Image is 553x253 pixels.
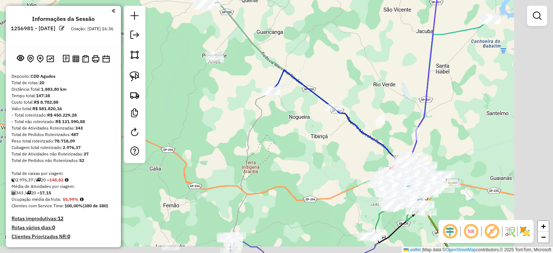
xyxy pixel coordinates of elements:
i: Cubagem total roteirizado [12,178,16,182]
div: Média de Atividades por viagem: [12,183,115,190]
div: Atividade não roteirizada - M.P. DA CUNHA EMPORI [388,183,406,190]
div: Atividade não roteirizada - IRENE DE ALMEIDA PRU [412,182,430,189]
img: Criar rota [130,90,140,100]
div: Atividade não roteirizada - ADRIANA SILVA DA CRU [161,243,179,250]
a: Clique aqui para minimizar o painel [112,6,115,15]
strong: 100,00% [64,203,83,208]
div: Depósito: [12,73,115,80]
strong: R$ 581.820,16 [32,106,62,111]
div: Total de Pedidos não Roteirizados: [12,157,115,164]
div: Atividade não roteirizada - MRA MERCEARIA AVENID [375,186,393,194]
strong: 487 [71,132,78,137]
span: − [541,232,546,241]
div: 2.976,37 / 20 = [12,177,115,183]
i: Meta Caixas/viagem: 262,70 Diferença: -113,88 [65,178,68,182]
a: Exibir filtros [530,9,544,23]
h4: Informações da Sessão [32,15,95,22]
h6: 1256981 - [DATE] [11,25,55,32]
div: Atividade não roteirizada - R D I COMERCIO DE PR [419,185,437,192]
i: Total de Atividades [12,191,16,195]
a: OpenStreetMap [446,247,476,252]
span: + [541,222,546,231]
div: Map data © contributors,© 2025 TomTom, Microsoft [402,247,553,253]
div: - Total não roteirizado: [12,118,115,125]
div: Cubagem total roteirizado: [12,144,115,151]
div: Valor total: [12,105,115,112]
strong: 20 [39,80,44,85]
strong: 0 [67,233,70,240]
strong: 0 [52,224,55,231]
button: Imprimir Rotas [90,54,101,64]
button: Adicionar Atividades [35,53,45,64]
div: Atividade não roteirizada - ADAILTO LUIZ MARTINS [205,51,223,59]
strong: R$ 450.229,28 [47,112,77,118]
strong: 1.883,80 km [41,86,67,92]
div: Total de Atividades não Roteirizadas: [12,151,115,157]
span: Ocultar deslocamento [441,223,459,240]
button: Visualizar relatório de Roteirização [71,54,81,63]
span: Ocultar NR [462,223,480,240]
a: Zoom out [538,232,549,243]
div: Atividade não roteirizada - PRAIA BAURU ALUGUEL DE QUADRA ESPORTIVA [410,180,428,187]
strong: 12 [58,215,63,222]
a: Leaflet [404,247,421,252]
button: Disponibilidade de veículos [101,54,111,64]
em: Alterar nome da sessão [59,26,64,31]
span: Clientes com Service Time: [12,203,64,208]
strong: 78.718,09 [54,138,75,144]
span: Ocupação média da frota: [12,196,61,202]
button: Centralizar mapa no depósito ou ponto de apoio [26,53,35,64]
div: Criação: [DATE] 16:36 [68,26,116,32]
strong: 17,15 [40,190,51,195]
button: Logs desbloquear sessão [61,53,71,64]
div: Atividade não roteirizada - DARIO SILVA [420,187,438,194]
button: Exibir sessão original [15,53,26,64]
a: Reroteirizar Sessão [127,125,142,141]
strong: 343 [75,125,83,131]
img: Fluxo de ruas [504,226,516,237]
strong: CDD Agudos [31,73,55,79]
div: Custo total: [12,99,115,105]
div: 343 / 20 = [12,190,115,196]
strong: 55,99% [63,196,78,202]
span: | [422,247,423,252]
strong: 37 [84,151,89,157]
strong: R$ 8.782,88 [34,99,58,105]
span: Exibir rótulo [483,223,500,240]
div: Peso total roteirizado: [12,138,115,144]
div: Atividade não roteirizada - MARCELO LOURENCO [194,2,212,9]
div: Total de Atividades Roteirizadas: [12,125,115,131]
div: Tempo total: [12,92,115,99]
button: Otimizar todas as rotas [45,54,55,63]
a: Nova sessão e pesquisa [127,9,142,25]
i: Total de rotas [26,191,31,195]
a: Zoom in [538,221,549,232]
h4: Clientes Priorizados NR: [12,234,115,240]
div: Atividade não roteirizada - OUTBACK STEAKHOUSE R [400,177,418,185]
em: Média calculada utilizando a maior ocupação (%Peso ou %Cubagem) de cada rota da sessão. Rotas cro... [80,197,84,202]
img: Selecionar atividades - laço [130,71,140,81]
strong: 2.976,37 [63,145,81,150]
div: Distância Total: [12,86,115,92]
img: Selecionar atividades - polígono [130,50,140,60]
strong: 147:38 [36,93,50,98]
strong: 148,82 [49,177,63,182]
img: Exibir/Ocultar setores [519,226,531,237]
img: 617 UDC Light Bauru [416,197,425,207]
div: Total de Pedidos Roteirizados: [12,131,115,138]
img: Bauru [403,185,413,194]
strong: R$ 131.590,88 [55,119,85,124]
strong: (380 de 380) [83,203,108,208]
a: Exportar sessão [127,28,142,44]
div: Total de rotas: [12,80,115,86]
div: Total de caixas por viagem: [12,170,115,177]
i: Total de rotas [36,178,41,182]
a: Criar modelo [127,106,142,122]
div: Atividade não roteirizada - AVO COMERCIO DE ALIM [383,171,401,178]
a: Criar rota [127,87,143,103]
strong: 52 [79,158,84,163]
h4: Rotas improdutivas: [12,216,115,222]
div: Atividade não roteirizada - Supermercado Serve T [206,55,224,63]
button: Visualizar Romaneio [81,54,90,64]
